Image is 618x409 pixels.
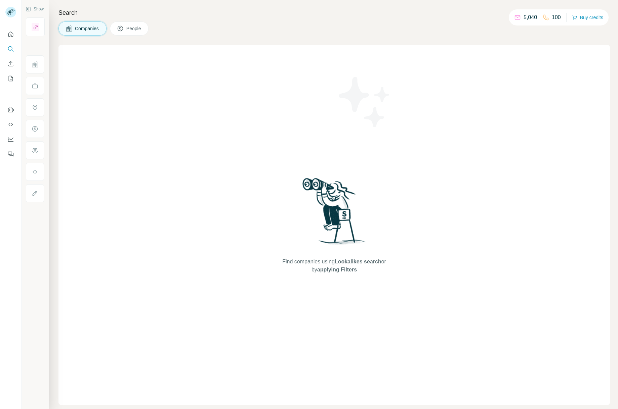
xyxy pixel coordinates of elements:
button: Feedback [5,148,16,160]
span: Companies [75,25,99,32]
img: Surfe Illustration - Stars [334,72,395,132]
p: 5,040 [524,13,537,21]
img: Surfe Illustration - Woman searching with binoculars [299,176,369,251]
button: Enrich CSV [5,58,16,70]
h4: Search [58,8,610,17]
button: Use Surfe on LinkedIn [5,104,16,116]
button: My lists [5,72,16,85]
span: applying Filters [317,267,357,272]
span: Find companies using or by [280,258,388,274]
button: Use Surfe API [5,118,16,131]
button: Buy credits [572,13,603,22]
button: Quick start [5,28,16,40]
p: 100 [552,13,561,21]
button: Dashboard [5,133,16,145]
span: Lookalikes search [335,259,381,264]
button: Show [21,4,48,14]
span: People [126,25,142,32]
button: Search [5,43,16,55]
